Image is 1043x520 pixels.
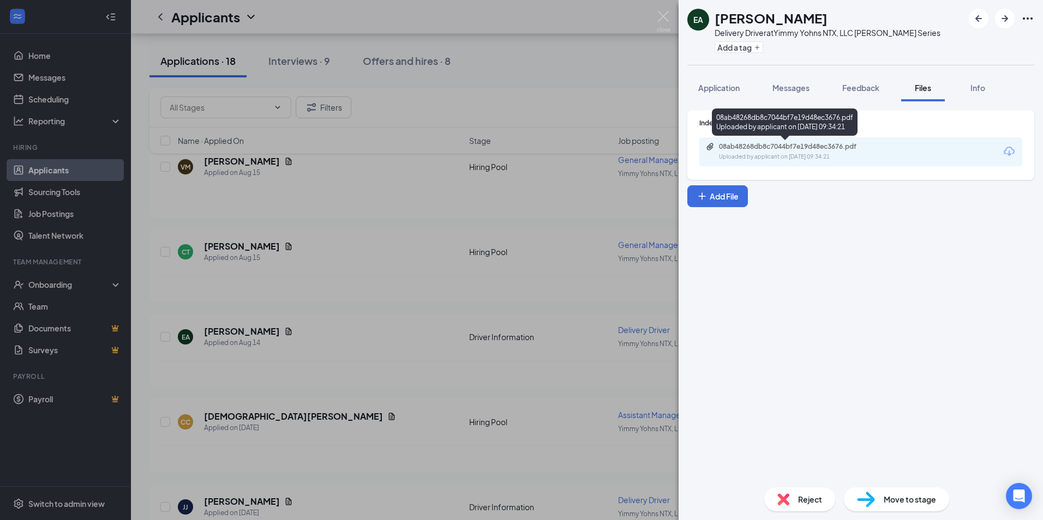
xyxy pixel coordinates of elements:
svg: Plus [754,44,760,51]
div: EA [693,14,703,25]
span: Info [970,83,985,93]
div: Indeed Resume [699,118,1022,128]
button: ArrowLeftNew [969,9,988,28]
button: ArrowRight [995,9,1015,28]
button: PlusAdd a tag [715,41,763,53]
svg: ArrowRight [998,12,1011,25]
svg: Plus [697,191,708,202]
span: Reject [798,493,822,505]
a: Paperclip08ab48268db8c7044bf7e19d48ec3676.pdfUploaded by applicant on [DATE] 09:34:21 [706,142,883,161]
span: Messages [772,83,810,93]
svg: Paperclip [706,142,715,151]
span: Move to stage [884,493,936,505]
div: 08ab48268db8c7044bf7e19d48ec3676.pdf Uploaded by applicant on [DATE] 09:34:21 [712,108,858,136]
span: Application [698,83,740,93]
div: Delivery Driver at Yimmy Yohns NTX, LLC [PERSON_NAME] Series [715,27,940,38]
span: Files [915,83,931,93]
svg: ArrowLeftNew [972,12,985,25]
span: Feedback [842,83,879,93]
svg: Ellipses [1021,12,1034,25]
button: Add FilePlus [687,185,748,207]
svg: Download [1003,145,1016,158]
h1: [PERSON_NAME] [715,9,828,27]
div: 08ab48268db8c7044bf7e19d48ec3676.pdf [719,142,872,151]
div: Uploaded by applicant on [DATE] 09:34:21 [719,153,883,161]
div: Open Intercom Messenger [1006,483,1032,509]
